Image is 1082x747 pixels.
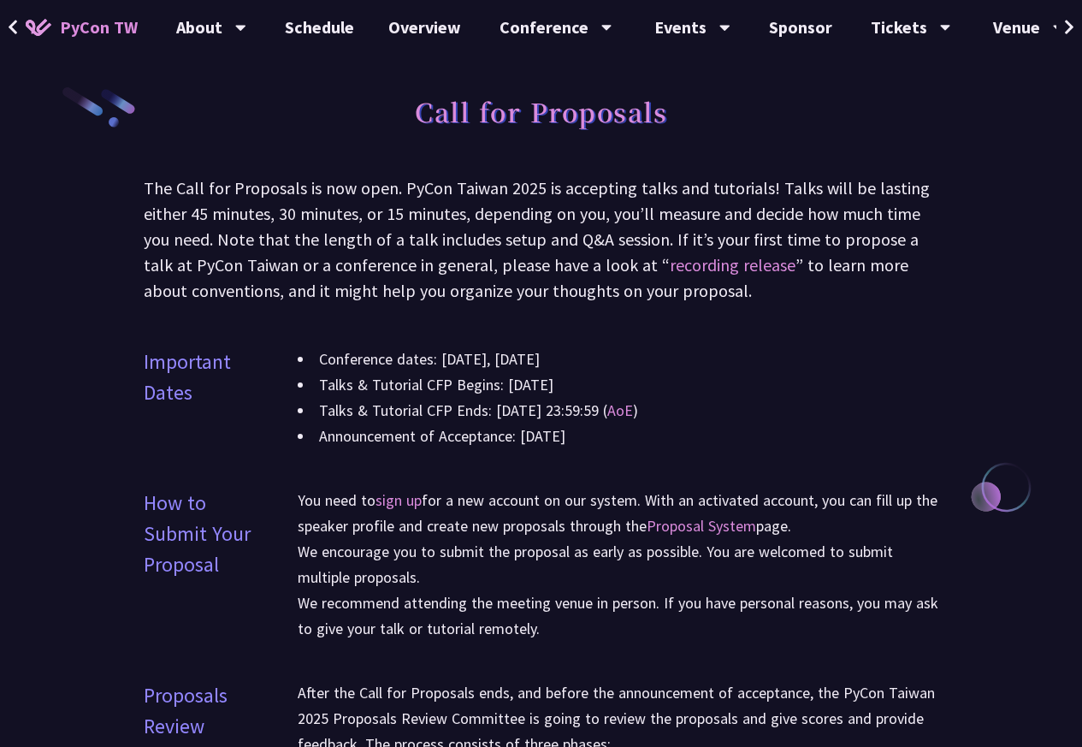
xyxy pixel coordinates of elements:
[144,175,938,304] div: The Call for Proposals is now open. PyCon Taiwan 2025 is accepting talks and tutorials! Talks wil...
[375,490,422,510] a: sign up
[144,488,272,580] p: How to Submit Your Proposal
[415,86,667,137] h1: Call for Proposals
[298,372,938,398] li: Talks & Tutorial CFP Begins: [DATE]
[607,400,633,420] a: AoE
[670,254,795,276] a: recording release
[9,6,155,49] a: PyCon TW
[298,347,938,372] li: Conference dates: [DATE], [DATE]
[60,15,138,40] span: PyCon TW
[298,398,938,424] li: Talks & Tutorial CFP Ends: [DATE] 23:59:59 ( )
[298,590,938,642] div: We recommend attending the meeting venue in person. If you have personal reasons, you may ask to ...
[647,516,756,536] a: Proposal System
[298,539,938,590] div: We encourage you to submit the proposal as early as possible. You are welcomed to submit multiple...
[298,488,938,539] div: You need to for a new account on our system. With an activated account, you can fill up the speak...
[144,347,272,408] p: Important Dates
[26,19,51,36] img: Home icon of PyCon TW 2025
[298,424,938,449] li: Announcement of Acceptance: [DATE]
